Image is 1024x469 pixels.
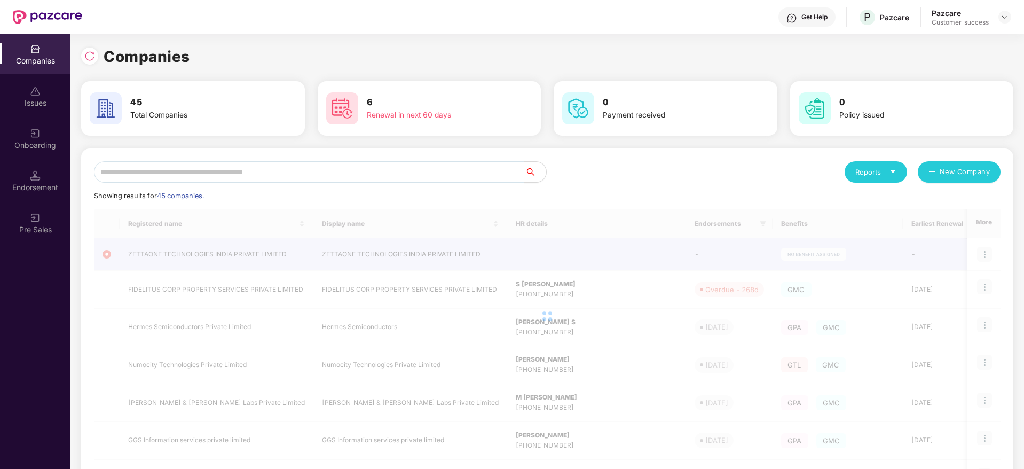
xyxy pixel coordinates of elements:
span: Showing results for [94,192,204,200]
img: svg+xml;base64,PHN2ZyBpZD0iRHJvcGRvd24tMzJ4MzIiIHhtbG5zPSJodHRwOi8vd3d3LnczLm9yZy8yMDAwL3N2ZyIgd2... [1001,13,1009,21]
div: Pazcare [932,8,989,18]
h3: 45 [130,96,265,110]
img: svg+xml;base64,PHN2ZyB4bWxucz0iaHR0cDovL3d3dy53My5vcmcvMjAwMC9zdmciIHdpZHRoPSI2MCIgaGVpZ2h0PSI2MC... [799,92,831,124]
div: Reports [855,167,896,177]
img: svg+xml;base64,PHN2ZyB3aWR0aD0iMTQuNSIgaGVpZ2h0PSIxNC41IiB2aWV3Qm94PSIwIDAgMTYgMTYiIGZpbGw9Im5vbm... [30,170,41,181]
img: svg+xml;base64,PHN2ZyBpZD0iUmVsb2FkLTMyeDMyIiB4bWxucz0iaHR0cDovL3d3dy53My5vcmcvMjAwMC9zdmciIHdpZH... [84,51,95,61]
div: Customer_success [932,18,989,27]
span: plus [928,168,935,177]
div: Policy issued [839,110,974,121]
img: svg+xml;base64,PHN2ZyB4bWxucz0iaHR0cDovL3d3dy53My5vcmcvMjAwMC9zdmciIHdpZHRoPSI2MCIgaGVpZ2h0PSI2MC... [326,92,358,124]
img: New Pazcare Logo [13,10,82,24]
span: search [524,168,546,176]
h3: 0 [603,96,737,110]
span: P [864,11,871,24]
span: 45 companies. [157,192,204,200]
h1: Companies [104,45,190,68]
div: Pazcare [880,12,909,22]
img: svg+xml;base64,PHN2ZyB4bWxucz0iaHR0cDovL3d3dy53My5vcmcvMjAwMC9zdmciIHdpZHRoPSI2MCIgaGVpZ2h0PSI2MC... [562,92,594,124]
span: caret-down [889,168,896,175]
div: Payment received [603,110,737,121]
h3: 0 [839,96,974,110]
img: svg+xml;base64,PHN2ZyBpZD0iQ29tcGFuaWVzIiB4bWxucz0iaHR0cDovL3d3dy53My5vcmcvMjAwMC9zdmciIHdpZHRoPS... [30,44,41,54]
button: search [524,161,547,183]
img: svg+xml;base64,PHN2ZyB3aWR0aD0iMjAiIGhlaWdodD0iMjAiIHZpZXdCb3g9IjAgMCAyMCAyMCIgZmlsbD0ibm9uZSIgeG... [30,213,41,223]
img: svg+xml;base64,PHN2ZyBpZD0iSGVscC0zMngzMiIgeG1sbnM9Imh0dHA6Ly93d3cudzMub3JnLzIwMDAvc3ZnIiB3aWR0aD... [786,13,797,24]
img: svg+xml;base64,PHN2ZyBpZD0iSXNzdWVzX2Rpc2FibGVkIiB4bWxucz0iaHR0cDovL3d3dy53My5vcmcvMjAwMC9zdmciIH... [30,86,41,97]
div: Renewal in next 60 days [367,110,501,121]
div: Get Help [801,13,828,21]
h3: 6 [367,96,501,110]
span: New Company [940,167,990,177]
img: svg+xml;base64,PHN2ZyB4bWxucz0iaHR0cDovL3d3dy53My5vcmcvMjAwMC9zdmciIHdpZHRoPSI2MCIgaGVpZ2h0PSI2MC... [90,92,122,124]
button: plusNew Company [918,161,1001,183]
img: svg+xml;base64,PHN2ZyB3aWR0aD0iMjAiIGhlaWdodD0iMjAiIHZpZXdCb3g9IjAgMCAyMCAyMCIgZmlsbD0ibm9uZSIgeG... [30,128,41,139]
div: Total Companies [130,110,265,121]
